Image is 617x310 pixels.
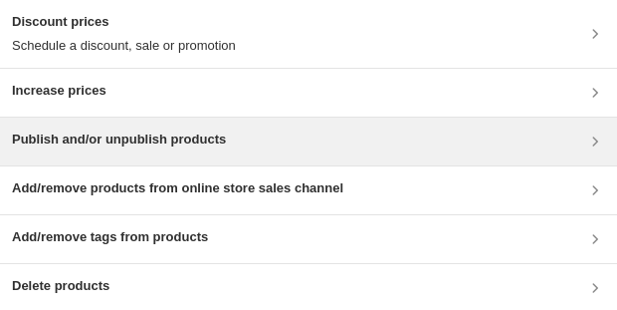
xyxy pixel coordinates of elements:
[12,36,236,56] p: Schedule a discount, sale or promotion
[12,227,208,247] h3: Add/remove tags from products
[12,276,109,296] h3: Delete products
[12,130,226,150] h3: Publish and/or unpublish products
[12,178,343,198] h3: Add/remove products from online store sales channel
[12,81,106,101] h3: Increase prices
[12,12,236,32] h3: Discount prices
